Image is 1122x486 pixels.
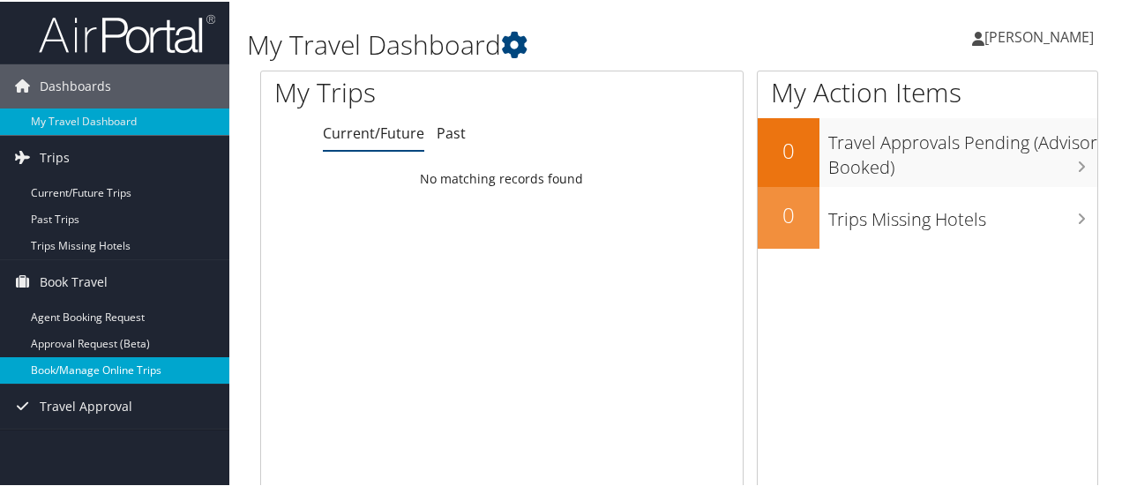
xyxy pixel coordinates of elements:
[828,197,1097,230] h3: Trips Missing Hotels
[984,26,1094,45] span: [PERSON_NAME]
[40,63,111,107] span: Dashboards
[972,9,1111,62] a: [PERSON_NAME]
[247,25,823,62] h1: My Travel Dashboard
[758,134,819,164] h2: 0
[39,11,215,53] img: airportal-logo.png
[274,72,528,109] h1: My Trips
[437,122,466,141] a: Past
[758,116,1097,184] a: 0Travel Approvals Pending (Advisor Booked)
[323,122,424,141] a: Current/Future
[758,185,1097,247] a: 0Trips Missing Hotels
[40,258,108,303] span: Book Travel
[261,161,743,193] td: No matching records found
[40,383,132,427] span: Travel Approval
[40,134,70,178] span: Trips
[758,198,819,228] h2: 0
[828,120,1097,178] h3: Travel Approvals Pending (Advisor Booked)
[758,72,1097,109] h1: My Action Items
